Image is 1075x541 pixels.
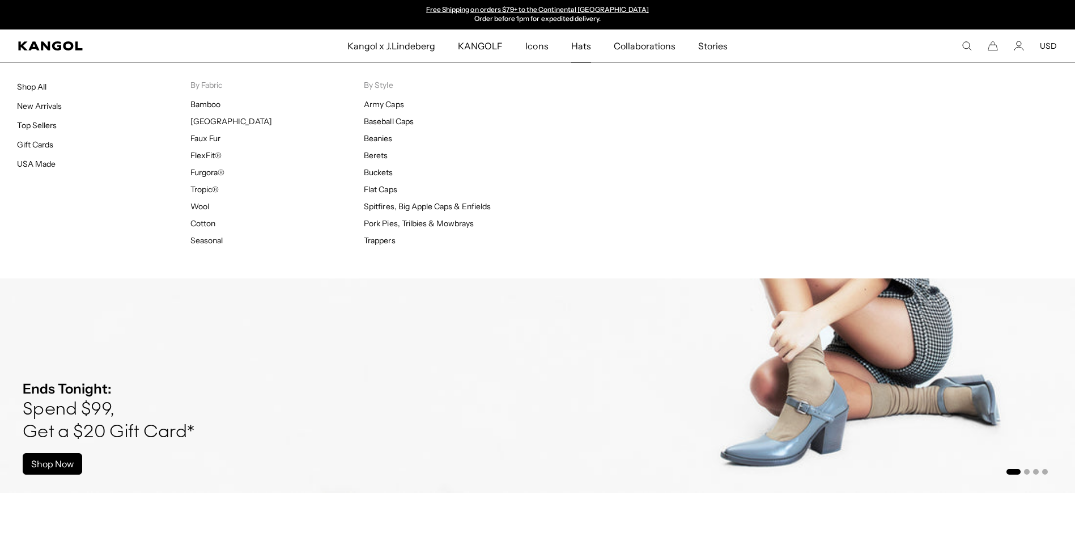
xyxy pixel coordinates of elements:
[17,159,56,169] a: USA Made
[458,29,503,62] span: KANGOLF
[190,133,220,143] a: Faux Fur
[23,453,82,475] a: Shop Now
[1042,469,1048,475] button: Go to slide 4
[1006,469,1021,475] button: Go to slide 1
[988,41,998,51] button: Cart
[17,140,53,150] a: Gift Cards
[364,167,393,177] a: Buckets
[525,29,548,62] span: Icons
[421,6,655,24] div: 2 of 2
[426,15,649,24] p: Order before 1pm for expedited delivery.
[190,235,223,246] a: Seasonal
[336,29,447,62] a: Kangol x J.Lindeberg
[364,116,413,126] a: Baseball Caps
[1014,41,1024,51] a: Account
[17,82,46,92] a: Shop All
[364,150,388,160] a: Berets
[347,29,436,62] span: Kangol x J.Lindeberg
[190,167,224,177] a: Furgora®
[571,29,591,62] span: Hats
[698,29,728,62] span: Stories
[447,29,514,62] a: KANGOLF
[1024,469,1030,475] button: Go to slide 2
[364,99,403,109] a: Army Caps
[190,150,222,160] a: FlexFit®
[23,399,194,421] h4: Spend $99,
[364,184,397,195] a: Flat Caps
[190,201,209,212] a: Wool
[17,101,62,111] a: New Arrivals
[602,29,687,62] a: Collaborations
[190,80,364,90] p: By Fabric
[364,218,474,229] a: Pork Pies, Trilbies & Mowbrays
[962,41,972,51] summary: Search here
[560,29,602,62] a: Hats
[514,29,559,62] a: Icons
[614,29,675,62] span: Collaborations
[364,80,537,90] p: By Style
[23,381,112,397] strong: Ends Tonight:
[190,184,219,195] a: Tropic®
[1033,469,1039,475] button: Go to slide 3
[17,120,57,130] a: Top Sellers
[421,6,655,24] div: Announcement
[421,6,655,24] slideshow-component: Announcement bar
[23,421,194,444] h4: Get a $20 Gift Card*
[190,218,215,229] a: Cotton
[364,235,395,246] a: Trappers
[1040,41,1057,51] button: USD
[1005,467,1048,476] ul: Select a slide to show
[190,116,271,126] a: [GEOGRAPHIC_DATA]
[190,99,220,109] a: Bamboo
[687,29,739,62] a: Stories
[18,41,230,50] a: Kangol
[364,201,491,212] a: Spitfires, Big Apple Caps & Enfields
[364,133,392,143] a: Beanies
[426,5,649,14] a: Free Shipping on orders $79+ to the Continental [GEOGRAPHIC_DATA]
